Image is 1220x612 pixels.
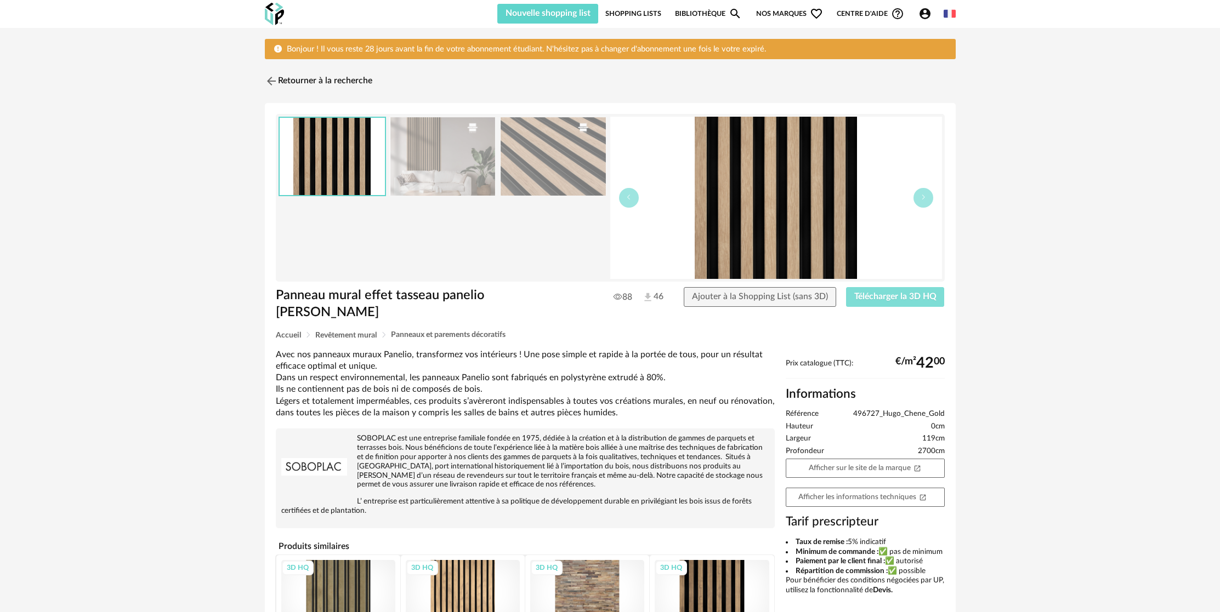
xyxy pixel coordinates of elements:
li: ✅ possible [786,567,945,576]
span: Account Circle icon [918,7,932,20]
img: thumbnail.png [280,118,385,195]
span: Télécharger la 3D HQ [854,292,937,301]
span: 0cm [931,422,945,432]
a: BibliothèqueMagnify icon [675,4,742,24]
b: Minimum de commande : [796,548,878,556]
p: L’ entreprise est particulièrement attentive à sa politique de développement durable en privilégi... [281,497,769,516]
span: Help Circle Outline icon [891,7,904,20]
b: Devis. [873,586,893,594]
span: 2700cm [918,447,945,456]
span: Hauteur [786,422,813,432]
div: €/m² 00 [895,359,945,368]
a: Retourner à la recherche [265,69,372,93]
b: Paiement par le client final : [796,557,885,565]
a: Shopping Lists [605,4,661,24]
a: Afficher les informations techniquesOpen In New icon [786,488,945,507]
img: thumbnail.png [610,117,942,279]
span: Heart Outline icon [810,7,823,20]
span: 496727_Hugo_Chene_Gold [853,409,945,419]
h3: Tarif prescripteur [786,514,945,530]
h1: Panneau mural effet tasseau panelio [PERSON_NAME] [276,287,548,321]
span: Bonjour ! Il vous reste 28 jours avant la fin de votre abonnement étudiant. N'hésitez pas à chang... [287,45,766,53]
button: Ajouter à la Shopping List (sans 3D) [684,287,836,307]
button: Télécharger la 3D HQ [846,287,945,307]
span: Magnify icon [729,7,742,20]
img: HugoOakGoldBlackGoodjpg_668e55a8671966.81495972.jpg [500,117,606,196]
span: Accueil [276,331,301,339]
span: 42 [916,359,934,368]
img: OXP [265,3,284,25]
li: ✅ pas de minimum [786,547,945,557]
span: Centre d'aideHelp Circle Outline icon [837,7,904,20]
h4: Produits similaires [276,538,775,554]
span: Open In New icon [913,464,921,471]
div: Prix catalogue (TTC): [786,359,945,379]
span: 46 [642,291,663,303]
span: Revêtement mural [315,331,377,339]
div: 3D HQ [282,560,314,575]
img: fr [944,8,956,20]
li: ✅ autorisé [786,557,945,567]
span: Largeur [786,434,811,444]
div: 3D HQ [406,560,438,575]
button: Nouvelle shopping list [497,4,599,24]
span: 88 [614,291,632,302]
b: Taux de remise : [796,538,848,546]
h2: Informations [786,386,945,402]
p: SOBOPLAC est une entreprise familiale fondée en 1975, dédiée à la création et à la distribution d... [281,434,769,489]
span: Open In New icon [919,493,927,500]
p: Pour bénéficier des conditions négociées par UP, utilisez la fonctionnalité de [786,576,945,595]
span: Panneaux et parements décoratifs [391,331,506,339]
div: Avec nos panneaux muraux Panelio, transformez vos intérieurs ! Une pose simple et rapide à la po... [276,349,775,419]
span: Afficher les informations techniques [798,493,927,501]
span: Profondeur [786,447,824,456]
a: Afficher sur le site de la marqueOpen In New icon [786,459,945,478]
span: Ajouter à la Shopping List (sans 3D) [692,292,828,301]
span: 119cm [922,434,945,444]
div: 3D HQ [655,560,687,575]
b: Répartition de commission : [796,567,888,575]
img: svg+xml;base64,PHN2ZyB3aWR0aD0iMjQiIGhlaWdodD0iMjQiIHZpZXdCb3g9IjAgMCAyNCAyNCIgZmlsbD0ibm9uZSIgeG... [265,75,278,88]
span: Référence [786,409,819,419]
img: Téléchargements [642,291,654,303]
span: Nouvelle shopping list [506,9,591,18]
span: Account Circle icon [918,7,937,20]
span: Nos marques [756,4,823,24]
div: 3D HQ [531,560,563,575]
div: Breadcrumb [276,331,945,339]
img: brand logo [281,434,347,500]
img: HugoOakGoldBlackGood4jpg_668e55a7191d80.70821895.jpg [389,117,496,196]
li: 5% indicatif [786,537,945,547]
